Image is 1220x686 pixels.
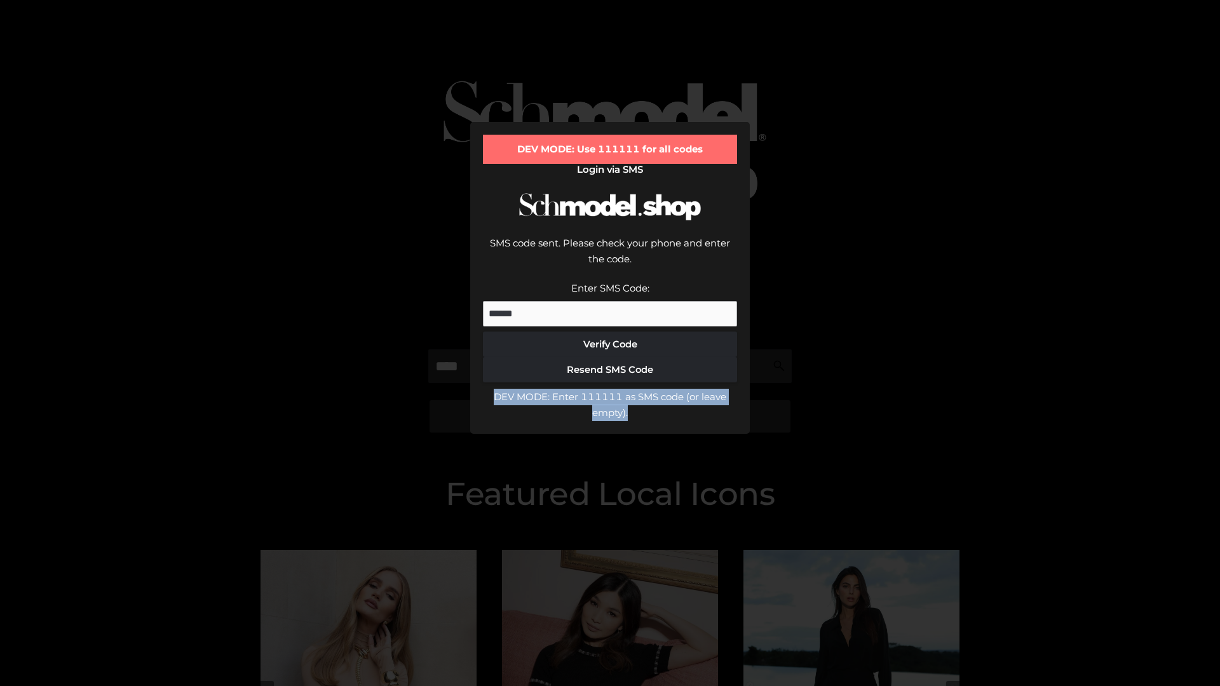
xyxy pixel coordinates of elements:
img: Schmodel Logo [515,182,705,232]
h2: Login via SMS [483,164,737,175]
div: DEV MODE: Use 111111 for all codes [483,135,737,164]
button: Resend SMS Code [483,357,737,382]
button: Verify Code [483,332,737,357]
label: Enter SMS Code: [571,282,649,294]
div: DEV MODE: Enter 111111 as SMS code (or leave empty). [483,389,737,421]
div: SMS code sent. Please check your phone and enter the code. [483,235,737,280]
